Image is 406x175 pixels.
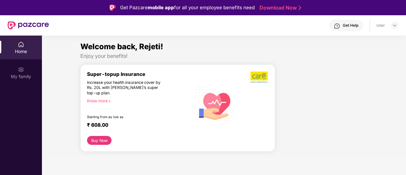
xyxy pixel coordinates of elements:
div: Get Pazcare for all your employee benefits need [120,4,255,11]
div: Get Help [343,23,358,28]
img: New Pazcare Logo [8,21,49,30]
img: b5dec4f62d2307b9de63beb79f102df3.png [250,71,268,83]
img: svg+xml;base64,PHN2ZyB3aWR0aD0iMjAiIGhlaWdodD0iMjAiIHZpZXdCb3g9IjAgMCAyMCAyMCIgZmlsbD0ibm9uZSIgeG... [18,66,24,73]
img: svg+xml;base64,PHN2ZyBpZD0iSGVscC0zMngzMiIgeG1sbnM9Imh0dHA6Ly93d3cudzMub3JnLzIwMDAvc3ZnIiB3aWR0aD... [334,23,340,29]
div: Know more [87,98,189,103]
strong: mobile app [148,4,174,10]
div: Super-topup Insurance [87,71,193,77]
div: Increase your health insurance cover by Rs. 20L with [PERSON_NAME]’s super top-up plan. [87,80,166,96]
div: Enjoy your benefits! [80,53,368,59]
img: svg+xml;base64,PHN2ZyBpZD0iRHJvcGRvd24tMzJ4MzIiIHhtbG5zPSJodHRwOi8vd3d3LnczLm9yZy8yMDAwL3N2ZyIgd2... [392,23,397,28]
a: Download Now [260,4,299,11]
div: User [376,23,385,28]
div: ₹ 608.00 [87,122,186,130]
img: svg+xml;base64,PHN2ZyB4bWxucz0iaHR0cDovL3d3dy53My5vcmcvMjAwMC9zdmciIHhtbG5zOnhsaW5rPSJodHRwOi8vd3... [193,80,238,126]
span: Welcome back, Rejeti! [80,42,163,51]
img: Stroke [299,4,301,11]
span: right [108,99,111,103]
img: svg+xml;base64,PHN2ZyBpZD0iSG9tZSIgeG1sbnM9Imh0dHA6Ly93d3cudzMub3JnLzIwMDAvc3ZnIiB3aWR0aD0iMjAiIG... [18,41,24,48]
div: Starting from as low as [87,115,166,119]
img: Logo [109,4,116,11]
button: Buy Now [87,136,112,145]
